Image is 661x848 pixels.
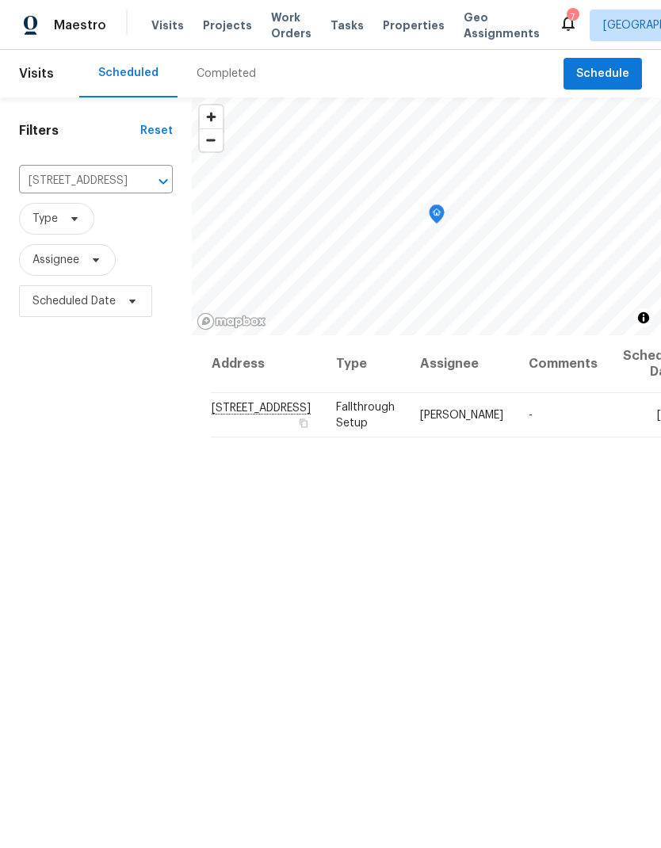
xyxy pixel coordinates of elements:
div: Map marker [429,204,445,229]
span: Projects [203,17,252,33]
div: Scheduled [98,65,159,81]
span: Work Orders [271,10,311,41]
span: Properties [383,17,445,33]
th: Comments [516,335,610,393]
th: Address [211,335,323,393]
span: Type [32,211,58,227]
a: Mapbox homepage [197,312,266,330]
span: Zoom out [200,129,223,151]
span: Visits [151,17,184,33]
button: Open [152,170,174,193]
button: Zoom out [200,128,223,151]
span: Visits [19,56,54,91]
span: Maestro [54,17,106,33]
input: Search for an address... [19,169,128,193]
span: Schedule [576,64,629,84]
th: Assignee [407,335,516,393]
button: Copy Address [296,416,311,430]
button: Schedule [564,58,642,90]
th: Type [323,335,407,393]
span: [PERSON_NAME] [420,410,503,421]
button: Toggle attribution [634,308,653,327]
span: Toggle attribution [639,309,648,327]
span: Geo Assignments [464,10,540,41]
div: Reset [140,123,173,139]
span: Fallthrough Setup [336,402,395,429]
button: Zoom in [200,105,223,128]
span: Tasks [330,20,364,31]
div: 7 [567,10,578,25]
span: - [529,410,533,421]
span: Assignee [32,252,79,268]
span: Scheduled Date [32,293,116,309]
div: Completed [197,66,256,82]
h1: Filters [19,123,140,139]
